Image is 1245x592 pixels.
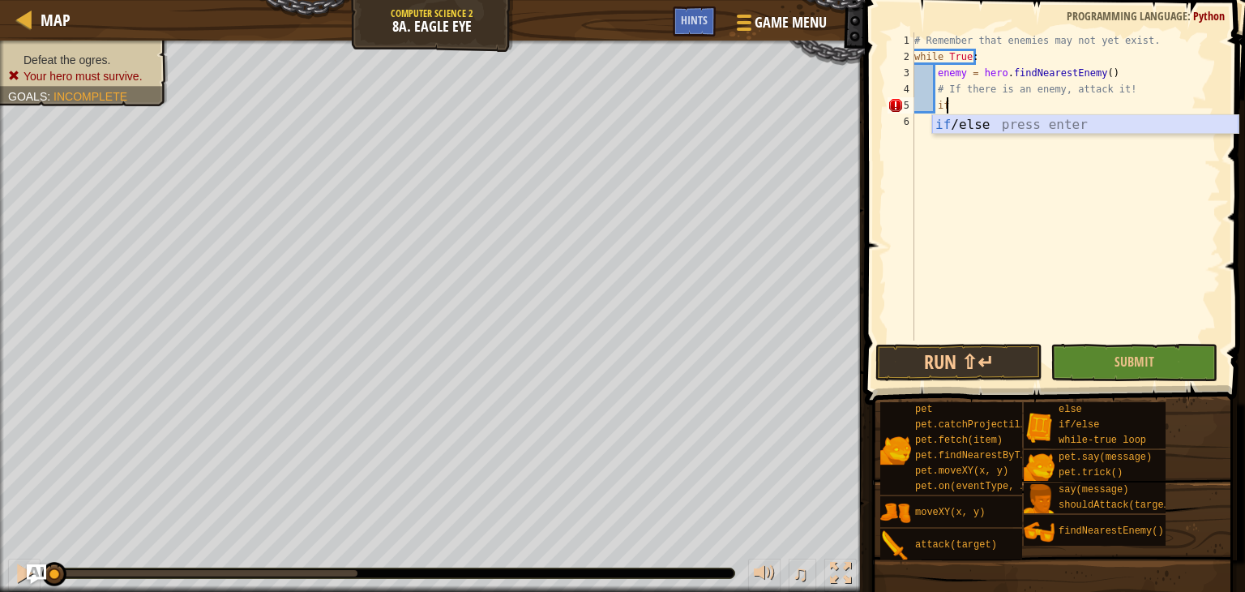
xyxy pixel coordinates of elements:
[1115,353,1154,371] span: Submit
[915,465,1008,477] span: pet.moveXY(x, y)
[8,559,41,592] button: Ctrl + P: Pause
[1059,435,1146,446] span: while-true loop
[915,404,933,415] span: pet
[880,435,911,465] img: portrait.png
[748,559,781,592] button: Adjust volume
[915,481,1067,492] span: pet.on(eventType, handler)
[47,90,53,103] span: :
[915,507,985,518] span: moveXY(x, y)
[8,52,156,68] li: Defeat the ogres.
[1059,404,1082,415] span: else
[888,97,914,114] div: 5
[681,12,708,28] span: Hints
[888,32,914,49] div: 1
[915,539,997,551] span: attack(target)
[915,419,1067,431] span: pet.catchProjectile(arrow)
[53,90,127,103] span: Incomplete
[875,344,1042,381] button: Run ⇧↵
[792,561,808,586] span: ♫
[1059,419,1099,431] span: if/else
[8,90,47,103] span: Goals
[1050,344,1217,381] button: Submit
[1193,8,1225,24] span: Python
[888,65,914,81] div: 3
[1059,484,1128,495] span: say(message)
[915,435,1003,446] span: pet.fetch(item)
[1024,452,1055,483] img: portrait.png
[888,114,914,130] div: 6
[755,12,827,33] span: Game Menu
[789,559,816,592] button: ♫
[8,68,156,84] li: Your hero must survive.
[1024,517,1055,547] img: portrait.png
[1059,526,1164,537] span: findNearestEnemy()
[1024,484,1055,515] img: portrait.png
[880,530,911,561] img: portrait.png
[880,498,911,529] img: portrait.png
[1067,8,1187,24] span: Programming language
[724,6,836,45] button: Game Menu
[1059,452,1152,463] span: pet.say(message)
[1059,500,1175,511] span: shouldAttack(target)
[1187,8,1193,24] span: :
[24,70,143,83] span: Your hero must survive.
[888,49,914,65] div: 2
[915,450,1072,461] span: pet.findNearestByType(type)
[24,54,110,66] span: Defeat the ogres.
[1059,467,1123,478] span: pet.trick()
[41,9,71,31] span: Map
[888,81,914,97] div: 4
[1024,412,1055,443] img: portrait.png
[27,564,46,584] button: Ask AI
[32,9,71,31] a: Map
[824,559,857,592] button: Toggle fullscreen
